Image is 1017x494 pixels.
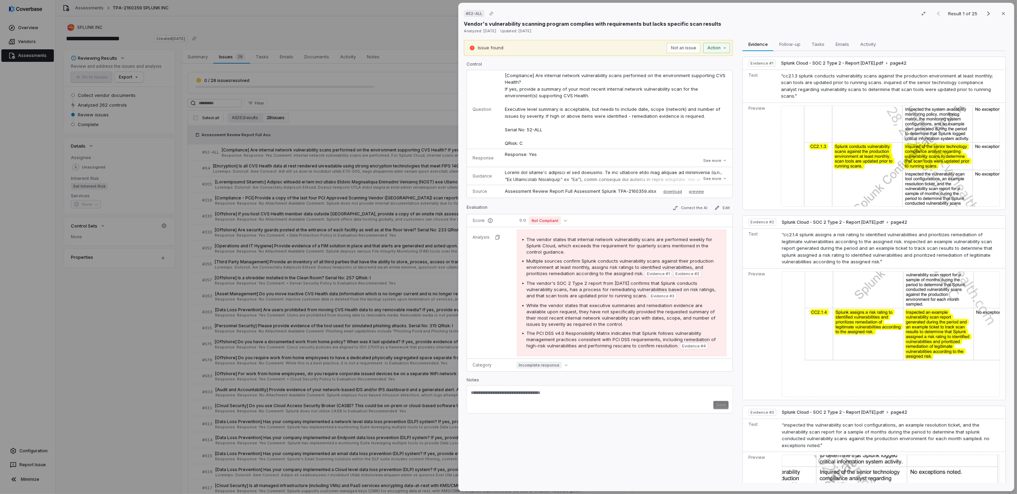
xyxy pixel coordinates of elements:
span: Multiple sources confirm Splunk conducts vulnerability scans against their production environment... [526,258,714,276]
span: # 52-ALL [466,11,482,16]
span: The PCI DSS v4.0 Responsibility Matrix indicates that Splunk follows vulnerability management pra... [526,330,716,348]
span: “cc2.1.3 splunk conducts vulnerability scans against the production environment at least monthly;... [781,73,993,99]
button: See more [701,172,729,185]
img: bc00797abf7d48679198ab98b10539ed_original.jpg_w1200.jpg [782,271,1000,397]
span: Splunk Cloud - SOC 2 Type 2 - Report [DATE].pdf [781,60,883,66]
span: Evidence [746,40,771,49]
p: Control [467,61,733,70]
span: The vendor's SOC 2 Type 2 report from [DATE] confirms that Splunk conducts vulnerability scans, h... [526,280,716,298]
p: Loremi dol sitame'c adipisci el sed doeiusmo. Te inc utlabore etdo mag aliquae ad minimvenia (q.n... [505,169,727,386]
button: Next result [982,9,995,18]
p: Vendor's vulnerability scanning program complies with requirements but lacks specific scan results [464,20,721,27]
td: Preview [743,102,778,209]
button: download [661,187,685,196]
td: Text [743,229,779,269]
button: Edit [712,204,733,212]
p: Category [473,362,506,368]
p: Result 1 of 25 [948,10,979,17]
p: Guidance [473,173,494,179]
span: The vendor states that internal network vulnerability scans are performed weekly for Splunk Cloud... [526,237,712,255]
span: page 42 [891,220,907,225]
img: 9ec4a495e80b41db93f6cd8bab5fa190_original.jpg_w1200.jpg [781,106,1000,207]
button: Action [703,43,730,53]
p: Evaluation [467,205,487,213]
span: page 42 [890,60,907,66]
span: “inspected the vulnerability scan tool configurations, an example resolution ticket, and the vuln... [782,422,990,448]
span: Tasks [809,40,827,49]
button: Splunk Cloud - SOC 2 Type 2 - Report [DATE].pdfpage42 [782,220,907,225]
span: Splunk Cloud - SOC 2 Type 2 - Report [DATE].pdf [782,220,884,225]
button: See more [701,154,729,167]
span: page 42 [891,410,907,415]
span: Evidence # 2 [675,271,699,277]
p: Score [473,218,506,223]
span: Evidence # 3 [751,410,774,415]
p: Response [473,155,494,161]
button: Splunk Cloud - SOC 2 Type 2 - Report [DATE].pdfpage42 [781,60,907,66]
td: Text [743,69,778,102]
p: Analysis [473,234,490,240]
span: Updated: [DATE] [500,28,531,33]
p: Response: Yes Comment: Internal network vulnerability scans are performed. For Splunk Cloud, inte... [505,151,727,205]
span: Incomplete response [517,362,562,369]
p: Notes [467,377,733,386]
p: Assessment Review Report Full Assessment Splunk TPA-2160359.xlsx [505,188,656,195]
span: [Compliance] Are internal network vulnerability scans performed on the environment supporting CVS... [505,73,727,146]
button: Copy link [485,7,498,20]
button: Correct the AI [670,204,710,212]
span: “cc2.1.4 splunk assigns a risk rating to identified vulnerabilities and prioritizes remediation o... [782,232,992,264]
button: Not an issue [667,43,700,53]
td: Preview [743,268,779,400]
span: Splunk Cloud - SOC 2 Type 2 - Report [DATE].pdf [782,410,884,415]
span: Evidence # 3 [651,293,674,299]
button: Splunk Cloud - SOC 2 Type 2 - Report [DATE].pdfpage42 [782,410,907,415]
span: Emails [833,40,852,49]
span: Activity [858,40,879,49]
span: Analyzed: [DATE] [464,28,496,33]
td: Text [743,419,779,452]
p: Issue found [478,44,503,51]
span: Evidence # 2 [751,219,774,225]
span: Not Compliant [529,216,561,225]
span: Evidence # 1 [751,60,773,66]
button: 0.0Not Compliant [517,216,570,225]
span: While the vendor states that executive summaries and remediation evidence are available upon requ... [526,303,715,327]
span: Follow-up [777,40,803,49]
span: Evidence # 1 [647,271,670,277]
span: Evidence # 4 [682,343,706,349]
p: Question [473,107,494,112]
p: Source [473,189,494,194]
button: preview [689,187,704,196]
